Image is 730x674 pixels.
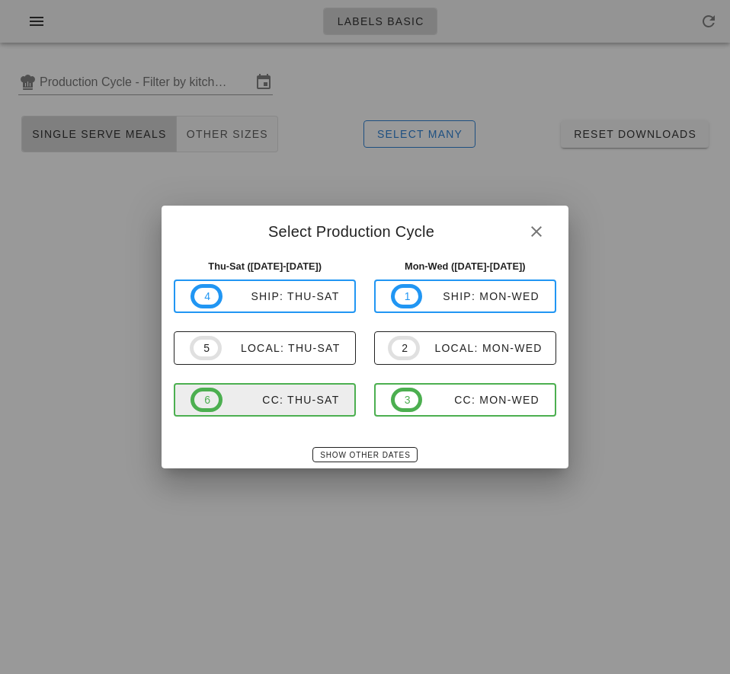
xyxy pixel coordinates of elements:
span: Show Other Dates [319,451,410,459]
button: 2local: Mon-Wed [374,331,556,365]
span: 3 [404,391,410,408]
button: Show Other Dates [312,447,417,462]
div: ship: Mon-Wed [422,290,539,302]
div: local: Thu-Sat [222,342,341,354]
button: 4ship: Thu-Sat [174,280,356,313]
button: 6CC: Thu-Sat [174,383,356,417]
span: 4 [203,288,210,305]
span: 6 [203,391,210,408]
span: 1 [404,288,410,305]
div: CC: Thu-Sat [223,394,340,406]
button: 5local: Thu-Sat [174,331,356,365]
button: 1ship: Mon-Wed [374,280,556,313]
div: ship: Thu-Sat [223,290,340,302]
div: Select Production Cycle [162,206,568,253]
div: local: Mon-Wed [420,342,543,354]
button: 3CC: Mon-Wed [374,383,556,417]
span: 2 [401,340,407,356]
div: CC: Mon-Wed [422,394,539,406]
strong: Mon-Wed ([DATE]-[DATE]) [405,260,526,272]
strong: Thu-Sat ([DATE]-[DATE]) [208,260,322,272]
span: 5 [203,340,209,356]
